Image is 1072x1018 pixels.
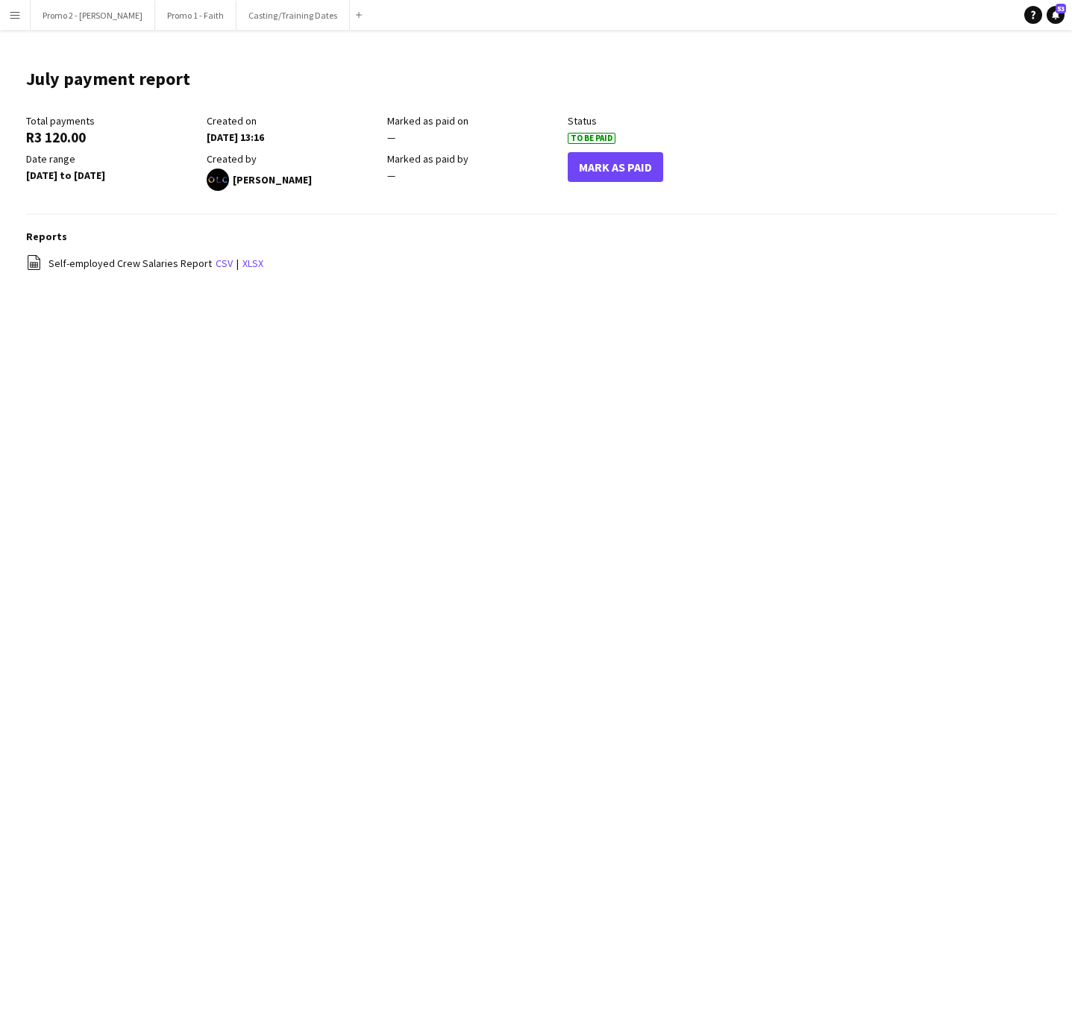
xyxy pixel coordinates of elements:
span: — [387,131,395,144]
div: [DATE] to [DATE] [26,169,199,182]
span: To Be Paid [568,133,615,144]
span: 53 [1056,4,1066,13]
a: xlsx [242,257,263,270]
button: Casting/Training Dates [236,1,350,30]
span: Self-employed Crew Salaries Report [48,257,212,270]
div: [PERSON_NAME] [207,169,380,191]
div: R3 120.00 [26,131,199,144]
h1: July payment report [26,68,190,90]
div: Marked as paid on [387,114,560,128]
div: [DATE] 13:16 [207,131,380,144]
span: — [387,169,395,182]
button: Promo 1 - Faith [155,1,236,30]
div: Created on [207,114,380,128]
div: | [26,254,1057,273]
button: Mark As Paid [568,152,663,182]
a: 53 [1047,6,1065,24]
div: Date range [26,152,199,166]
h3: Reports [26,230,1057,243]
div: Created by [207,152,380,166]
div: Status [568,114,741,128]
div: Total payments [26,114,199,128]
button: Promo 2 - [PERSON_NAME] [31,1,155,30]
a: csv [216,257,233,270]
div: Marked as paid by [387,152,560,166]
